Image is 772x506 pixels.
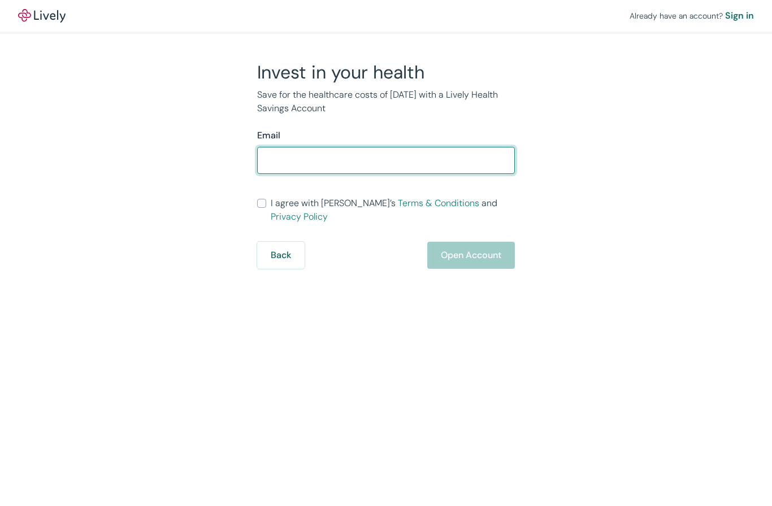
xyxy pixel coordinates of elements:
a: Privacy Policy [271,211,328,223]
a: LivelyLively [18,9,66,23]
a: Sign in [725,9,754,23]
p: Save for the healthcare costs of [DATE] with a Lively Health Savings Account [257,88,515,115]
a: Terms & Conditions [398,197,479,209]
label: Email [257,129,280,142]
div: Already have an account? [630,9,754,23]
h2: Invest in your health [257,61,515,84]
button: Back [257,242,305,269]
span: I agree with [PERSON_NAME]’s and [271,197,515,224]
img: Lively [18,9,66,23]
